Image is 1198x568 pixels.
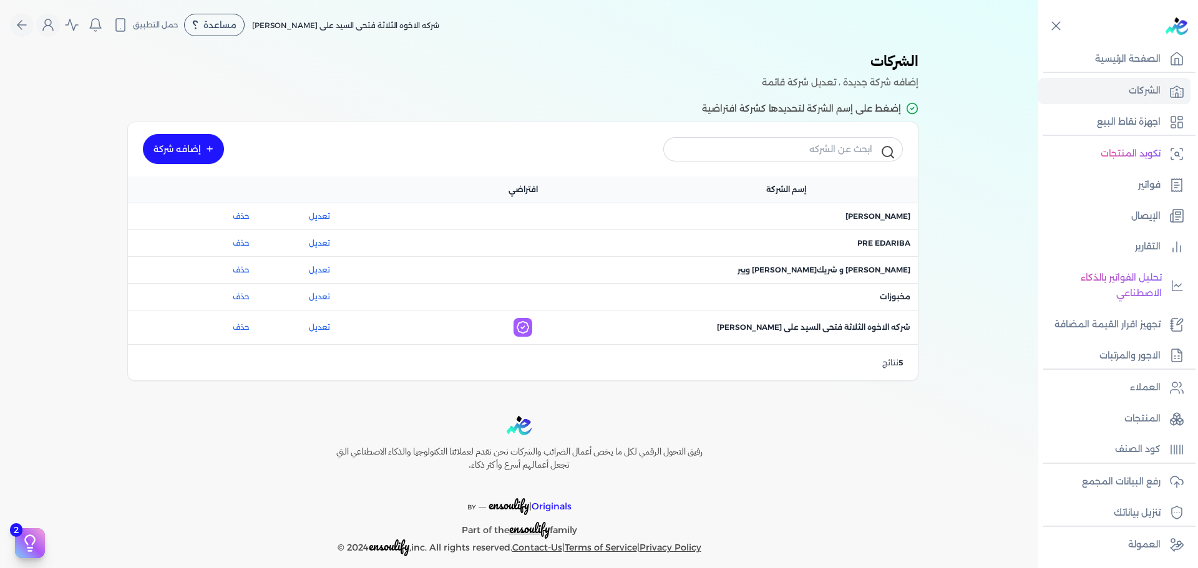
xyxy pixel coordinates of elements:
[150,322,250,333] button: حذف
[184,14,245,36] div: مساعدة
[270,238,369,249] a: تعديل
[489,495,529,514] span: ensoulify
[1101,146,1161,162] p: تكويد المنتجات
[150,264,250,276] button: حذف
[1138,177,1161,193] p: فواتير
[1129,83,1161,99] p: الشركات
[1038,375,1191,401] a: العملاء
[1097,114,1161,130] p: اجهزة نقاط البيع
[203,21,236,29] span: مساعدة
[509,524,550,536] a: ensoulify
[120,101,918,117] p: إضغط على إسم الشركة لتحديدها كشركة افتراضية
[309,482,729,516] p: |
[1038,78,1191,104] a: الشركات
[766,184,806,195] span: إسم الشركة
[479,500,486,508] sup: __
[1166,17,1188,35] img: logo
[15,528,45,558] button: 2
[1130,380,1161,396] p: العملاء
[309,445,729,472] h6: رفيق التحول الرقمي لكل ما يخص أعمال الضرائب والشركات نحن نقدم لعملائنا التكنولوجيا والذكاء الاصطن...
[309,516,729,539] p: Part of the family
[717,322,910,333] span: شركه الاخوه الثلاثة فتحى السيد على [PERSON_NAME]
[532,501,572,512] span: Originals
[845,211,910,222] span: [PERSON_NAME]
[1124,411,1161,427] p: المنتجات
[467,503,476,511] span: BY
[882,355,903,371] p: نتائج
[1045,270,1162,302] p: تحليل الفواتير بالذكاء الاصطناعي
[640,542,701,553] a: Privacy Policy
[10,523,22,537] span: 2
[1115,441,1161,458] p: كود الصنف
[1038,500,1191,526] a: تنزيل بياناتك
[512,542,562,553] a: Contact-Us
[150,211,250,222] button: حذف
[898,358,903,367] span: 5
[1038,343,1191,369] a: الاجور والمرتبات
[1128,537,1161,553] p: العمولة
[507,416,532,435] img: logo
[1135,239,1161,255] p: التقارير
[880,291,910,302] span: مخبوزات
[1114,505,1161,521] p: تنزيل بياناتك
[1038,265,1191,307] a: تحليل الفواتير بالذكاء الاصطناعي
[369,536,409,556] span: ensoulify
[270,264,369,276] a: تعديل
[1131,208,1161,224] p: الإيصال
[143,134,224,164] a: إضافه شركة
[270,322,369,333] a: تعديل
[1038,46,1191,72] a: الصفحة الرئيسية
[1054,317,1161,333] p: تجهيز اقرار القيمة المضافة
[1099,348,1161,364] p: الاجور والمرتبات
[565,542,637,553] a: Terms of Service
[270,211,369,222] a: تعديل
[1038,469,1191,495] a: رفع البيانات المجمع
[509,519,550,538] span: ensoulify
[133,19,178,31] span: حمل التطبيق
[1082,474,1161,490] p: رفع البيانات المجمع
[1038,436,1191,463] a: كود الصنف
[110,14,182,36] button: حمل التطبيق
[1038,406,1191,432] a: المنتجات
[150,291,250,302] button: حذف
[1038,312,1191,338] a: تجهيز اقرار القيمة المضافة
[509,184,538,195] span: افتراضي
[309,538,729,556] p: © 2024 ,inc. All rights reserved. | |
[120,50,918,75] h3: الشركات
[120,75,918,91] p: إضافه شركة جديدة ، تعديل شركة قائمة
[252,21,439,30] span: شركه الاخوه الثلاثة فتحى السيد على [PERSON_NAME]
[1095,51,1161,67] p: الصفحة الرئيسية
[1038,109,1191,135] a: اجهزة نقاط البيع
[270,291,369,302] a: تعديل
[738,264,910,276] span: [PERSON_NAME] و شريك[PERSON_NAME] ويير
[857,238,910,249] span: Pre eDariba
[1038,203,1191,229] a: الإيصال
[150,238,250,249] button: حذف
[1038,141,1191,167] a: تكويد المنتجات
[1038,234,1191,260] a: التقارير
[663,137,903,161] input: ابحث عن الشركه
[1038,532,1191,558] a: العمولة
[1038,172,1191,198] a: فواتير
